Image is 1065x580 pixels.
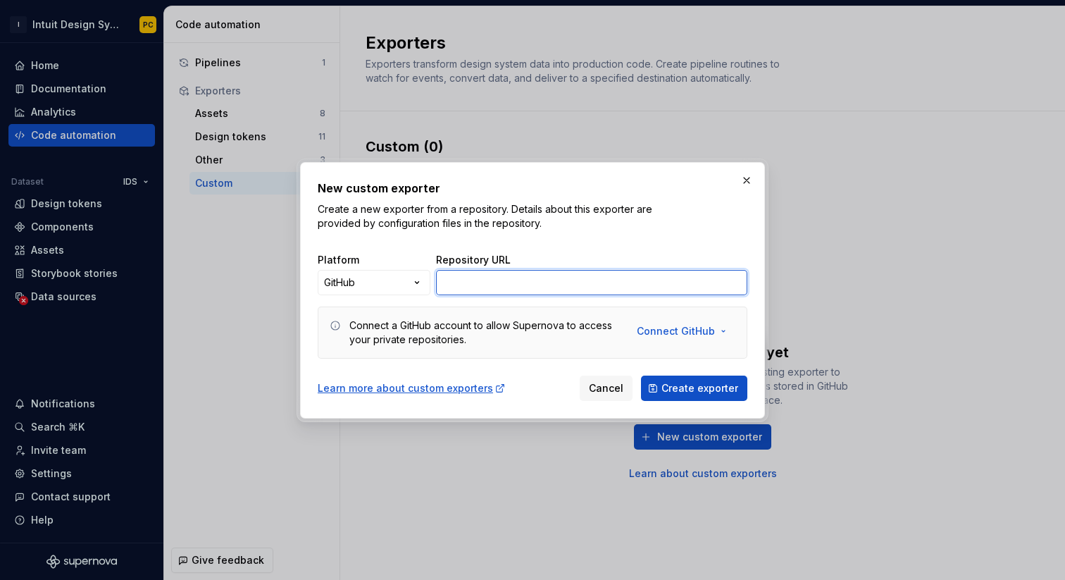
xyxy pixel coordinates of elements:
p: Create a new exporter from a repository. Details about this exporter are provided by configuratio... [318,202,656,230]
a: Learn more about custom exporters [318,381,506,395]
label: Platform [318,253,359,267]
span: Cancel [589,381,623,395]
span: Connect GitHub [637,324,715,338]
button: Create exporter [641,376,747,401]
button: Connect GitHub [628,319,735,344]
span: Create exporter [661,381,738,395]
div: Connect a GitHub account to allow Supernova to access your private repositories. [349,319,619,347]
label: Repository URL [436,253,511,267]
h2: New custom exporter [318,180,747,197]
button: Cancel [580,376,633,401]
